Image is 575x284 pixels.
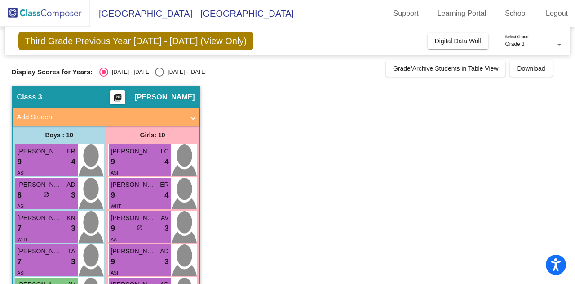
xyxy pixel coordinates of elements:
[111,189,115,201] span: 9
[428,33,488,49] button: Digital Data Wall
[517,65,545,72] span: Download
[18,270,25,275] span: ASI
[17,93,42,102] span: Class 3
[110,90,125,104] button: Print Students Details
[111,180,156,189] span: [PERSON_NAME]
[160,247,168,256] span: AD
[13,126,106,144] div: Boys : 10
[498,6,534,21] a: School
[164,156,168,168] span: 4
[111,171,118,176] span: ASI
[111,204,121,209] span: WHT
[510,60,552,77] button: Download
[66,213,75,223] span: KN
[164,189,168,201] span: 4
[164,256,168,268] span: 3
[18,256,22,268] span: 7
[18,204,25,209] span: ASI
[111,256,115,268] span: 9
[435,37,481,45] span: Digital Data Wall
[111,223,115,234] span: 9
[106,126,199,144] div: Girls: 10
[18,237,28,242] span: WHT
[18,180,62,189] span: [PERSON_NAME]
[111,147,156,156] span: [PERSON_NAME]
[430,6,494,21] a: Learning Portal
[161,147,169,156] span: LC
[18,213,62,223] span: [PERSON_NAME]
[71,156,75,168] span: 4
[18,189,22,201] span: 8
[12,68,93,76] span: Display Scores for Years:
[71,256,75,268] span: 3
[111,247,156,256] span: [PERSON_NAME]
[18,247,62,256] span: [PERSON_NAME] [PERSON_NAME]
[505,41,524,47] span: Grade 3
[164,68,206,76] div: [DATE] - [DATE]
[13,108,199,126] mat-expansion-panel-header: Add Student
[71,223,75,234] span: 3
[134,93,195,102] span: [PERSON_NAME]
[386,6,426,21] a: Support
[393,65,499,72] span: Grade/Archive Students in Table View
[111,213,156,223] span: [PERSON_NAME]
[386,60,506,77] button: Grade/Archive Students in Table View
[111,270,118,275] span: ASI
[18,147,62,156] span: [PERSON_NAME]
[160,180,168,189] span: ER
[68,247,75,256] span: TA
[18,171,25,176] span: ASI
[66,147,75,156] span: ER
[66,180,75,189] span: AD
[18,223,22,234] span: 7
[17,112,184,122] mat-panel-title: Add Student
[539,6,575,21] a: Logout
[164,223,168,234] span: 3
[161,213,169,223] span: AV
[71,189,75,201] span: 3
[99,68,206,77] mat-radio-group: Select an option
[111,156,115,168] span: 9
[18,156,22,168] span: 9
[43,191,49,198] span: do_not_disturb_alt
[137,225,143,231] span: do_not_disturb_alt
[111,237,117,242] span: AA
[18,32,254,50] span: Third Grade Previous Year [DATE] - [DATE] (View Only)
[90,6,294,21] span: [GEOGRAPHIC_DATA] - [GEOGRAPHIC_DATA]
[108,68,150,76] div: [DATE] - [DATE]
[112,93,123,106] mat-icon: picture_as_pdf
